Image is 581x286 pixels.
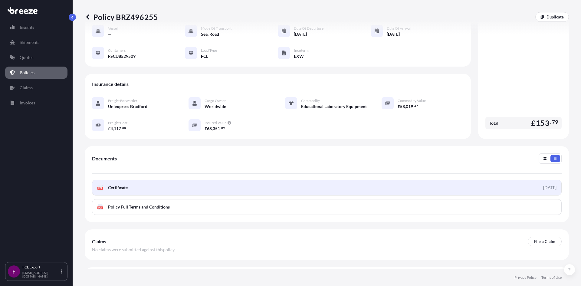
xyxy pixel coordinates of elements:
[205,98,226,103] span: Cargo Owner
[20,24,34,30] p: Insights
[12,268,15,274] span: F
[201,48,217,53] span: Load Type
[5,97,67,109] a: Invoices
[22,265,60,270] p: FCL Export
[5,36,67,48] a: Shipments
[108,120,127,125] span: Freight Cost
[221,127,225,129] span: 09
[543,185,556,191] div: [DATE]
[547,14,564,20] p: Duplicate
[92,238,106,245] span: Claims
[5,21,67,33] a: Insights
[294,53,304,59] span: EXW
[85,12,158,22] p: Policy BRZ496255
[294,31,307,37] span: [DATE]
[98,207,102,209] text: PDF
[92,156,117,162] span: Documents
[110,127,113,131] span: 4
[92,81,129,87] span: Insurance details
[406,104,413,109] span: 019
[92,199,562,215] a: PDFPolicy Full Terms and Conditions
[531,119,536,127] span: £
[301,104,367,110] span: Educational Laboratory Equipment
[213,127,220,131] span: 351
[205,127,207,131] span: £
[528,237,562,246] a: File a Claim
[398,104,400,109] span: £
[108,185,128,191] span: Certificate
[534,238,555,245] p: File a Claim
[108,127,110,131] span: £
[92,247,175,253] span: No claims were submitted against this policy .
[201,53,208,59] span: FCL
[414,105,418,107] span: 47
[108,31,112,37] span: —
[108,53,136,59] span: FSCU8529509
[387,31,400,37] span: [DATE]
[405,104,406,109] span: ,
[541,275,562,280] a: Terms of Use
[550,120,551,124] span: .
[514,275,537,280] a: Privacy Policy
[294,48,309,53] span: Incoterm
[536,119,550,127] span: 153
[20,85,33,91] p: Claims
[552,120,558,124] span: 79
[5,51,67,64] a: Quotes
[20,70,34,76] p: Policies
[122,127,126,129] span: 88
[212,127,213,131] span: ,
[108,48,126,53] span: Containers
[20,54,33,61] p: Quotes
[398,98,426,103] span: Commodity Value
[220,127,221,129] span: .
[108,104,147,110] span: Uniexpress Bradford
[400,104,405,109] span: 58
[92,180,562,196] a: PDFCertificate[DATE]
[301,98,320,103] span: Commodity
[489,120,498,126] span: Total
[98,187,102,189] text: PDF
[5,82,67,94] a: Claims
[207,127,212,131] span: 68
[22,271,60,278] p: [EMAIL_ADDRESS][DOMAIN_NAME]
[535,12,569,22] a: Duplicate
[20,100,35,106] p: Invoices
[114,127,121,131] span: 117
[121,127,122,129] span: .
[108,204,170,210] span: Policy Full Terms and Conditions
[205,104,226,110] span: Worldwide
[20,39,39,45] p: Shipments
[113,127,114,131] span: ,
[5,67,67,79] a: Policies
[201,31,219,37] span: Sea, Road
[108,98,137,103] span: Freight Forwarder
[205,120,226,125] span: Insured Value
[413,105,414,107] span: .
